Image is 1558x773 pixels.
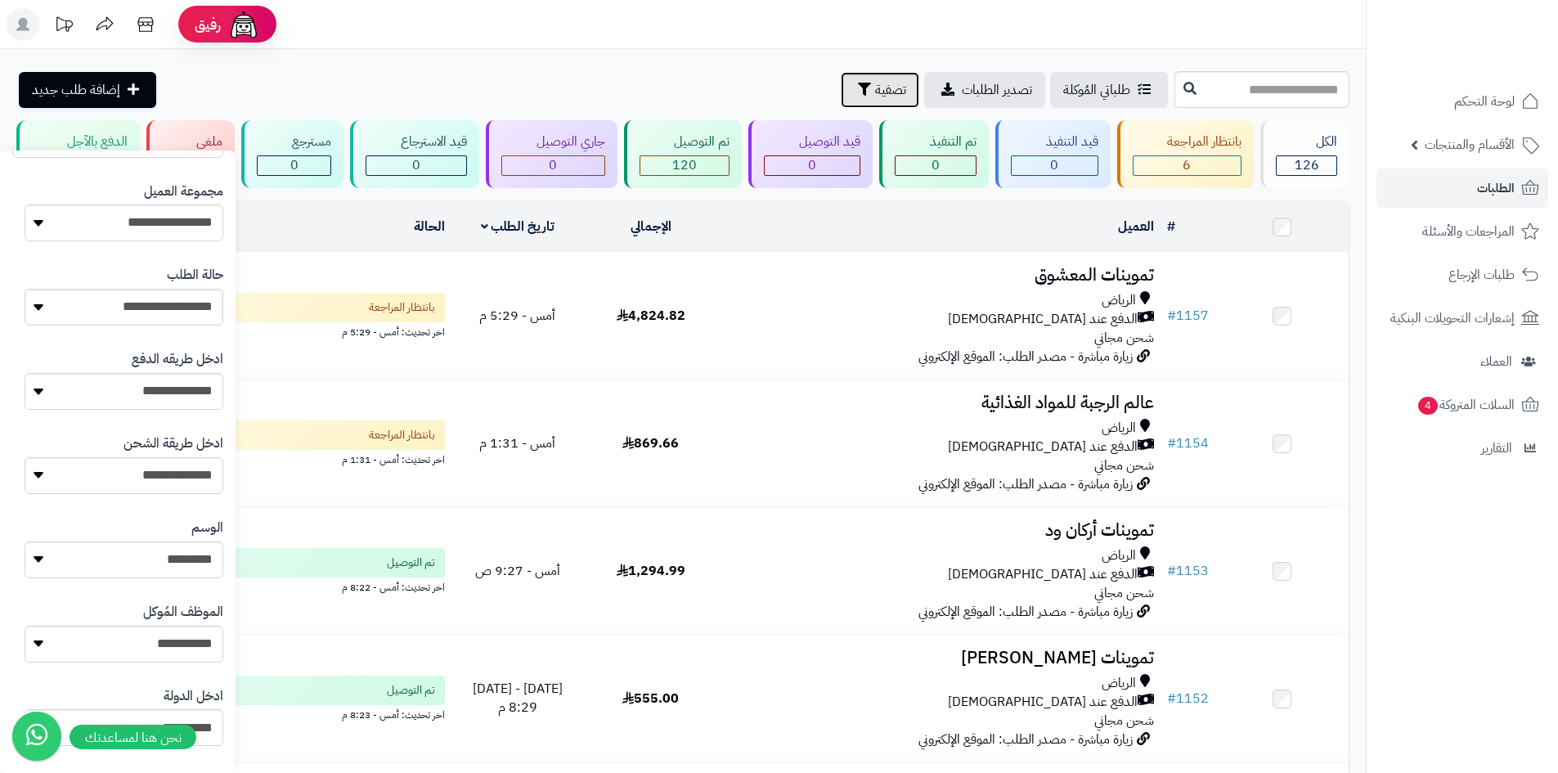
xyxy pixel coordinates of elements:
[1167,561,1209,581] a: #1153
[918,347,1133,366] span: زيارة مباشرة - مصدر الطلب: الموقع الإلكتروني
[622,689,679,708] span: 555.00
[1257,120,1353,188] a: الكل126
[765,156,860,175] div: 0
[896,156,976,175] div: 0
[622,434,679,453] span: 869.66
[1102,546,1136,565] span: الرياض
[366,133,467,151] div: قيد الاسترجاع
[1376,82,1548,121] a: لوحة التحكم
[1011,133,1098,151] div: قيد التنفيذ
[924,72,1045,108] a: تصدير الطلبات
[43,8,84,45] a: تحديثات المنصة
[227,8,260,41] img: ai-face.png
[1102,674,1136,693] span: الرياض
[617,561,685,581] span: 1,294.99
[32,80,120,100] span: إضافة طلب جديد
[932,155,940,175] span: 0
[191,519,223,537] label: الوسم
[347,120,483,188] a: قيد الاسترجاع 0
[1133,133,1242,151] div: بانتظار المراجعة
[414,217,445,236] a: الحالة
[918,474,1133,494] span: زيارة مباشرة - مصدر الطلب: الموقع الإلكتروني
[412,155,420,175] span: 0
[948,693,1138,712] span: الدفع عند [DEMOGRAPHIC_DATA]
[19,72,156,108] a: إضافة طلب جديد
[479,434,555,453] span: أمس - 1:31 م
[475,561,560,581] span: أمس - 9:27 ص
[640,156,730,175] div: 120
[808,155,816,175] span: 0
[162,133,223,151] div: ملغي
[132,350,223,369] label: ادخل طريقه الدفع
[1118,217,1154,236] a: العميل
[1050,72,1168,108] a: طلباتي المُوكلة
[1063,80,1130,100] span: طلباتي المُوكلة
[1376,169,1548,208] a: الطلبات
[1167,689,1176,708] span: #
[1276,133,1337,151] div: الكل
[483,120,621,188] a: جاري التوصيل 0
[1167,306,1209,326] a: #1157
[258,156,330,175] div: 0
[479,306,555,326] span: أمس - 5:29 م
[621,120,746,188] a: تم التوصيل 120
[948,438,1138,456] span: الدفع عند [DEMOGRAPHIC_DATA]
[481,217,555,236] a: تاريخ الطلب
[724,521,1154,540] h3: تموينات أركان ود
[387,682,435,699] span: تم التوصيل
[1376,429,1548,468] a: التقارير
[841,72,919,108] button: تصفية
[1376,255,1548,294] a: طلبات الإرجاع
[144,182,223,201] label: مجموعة العميل
[875,80,906,100] span: تصفية
[1114,120,1258,188] a: بانتظار المراجعة 6
[1012,156,1098,175] div: 0
[672,155,697,175] span: 120
[745,120,876,188] a: قيد التوصيل 0
[1417,393,1515,416] span: السلات المتروكة
[617,306,685,326] span: 4,824.82
[1167,434,1176,453] span: #
[369,427,435,443] span: بانتظار المراجعة
[1167,217,1175,236] a: #
[1295,155,1319,175] span: 126
[948,565,1138,584] span: الدفع عند [DEMOGRAPHIC_DATA]
[1094,456,1154,475] span: شحن مجاني
[1102,419,1136,438] span: الرياض
[1477,177,1515,200] span: الطلبات
[502,156,604,175] div: 0
[724,649,1154,667] h3: تموينات [PERSON_NAME]
[631,217,671,236] a: الإجمالي
[195,15,221,34] span: رفيق
[257,133,331,151] div: مسترجع
[143,603,223,622] label: الموظف المُوكل
[1134,156,1241,175] div: 6
[1050,155,1058,175] span: 0
[1480,350,1512,373] span: العملاء
[918,730,1133,749] span: زيارة مباشرة - مصدر الطلب: الموقع الإلكتروني
[1454,90,1515,113] span: لوحة التحكم
[1167,434,1209,453] a: #1154
[918,602,1133,622] span: زيارة مباشرة - مصدر الطلب: الموقع الإلكتروني
[1376,299,1548,338] a: إشعارات التحويلات البنكية
[895,133,977,151] div: تم التنفيذ
[501,133,605,151] div: جاري التوصيل
[1102,291,1136,310] span: الرياض
[1167,561,1176,581] span: #
[1167,689,1209,708] a: #1152
[167,266,223,285] label: حالة الطلب
[238,120,347,188] a: مسترجع 0
[876,120,992,188] a: تم التنفيذ 0
[290,155,299,175] span: 0
[1094,328,1154,348] span: شحن مجاني
[387,555,435,571] span: تم التوصيل
[164,687,223,706] label: ادخل الدولة
[992,120,1114,188] a: قيد التنفيذ 0
[13,120,143,188] a: الدفع بالآجل 0
[1481,437,1512,460] span: التقارير
[1183,155,1191,175] span: 6
[366,156,466,175] div: 0
[1418,397,1438,415] span: 4
[962,80,1032,100] span: تصدير الطلبات
[143,120,239,188] a: ملغي 0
